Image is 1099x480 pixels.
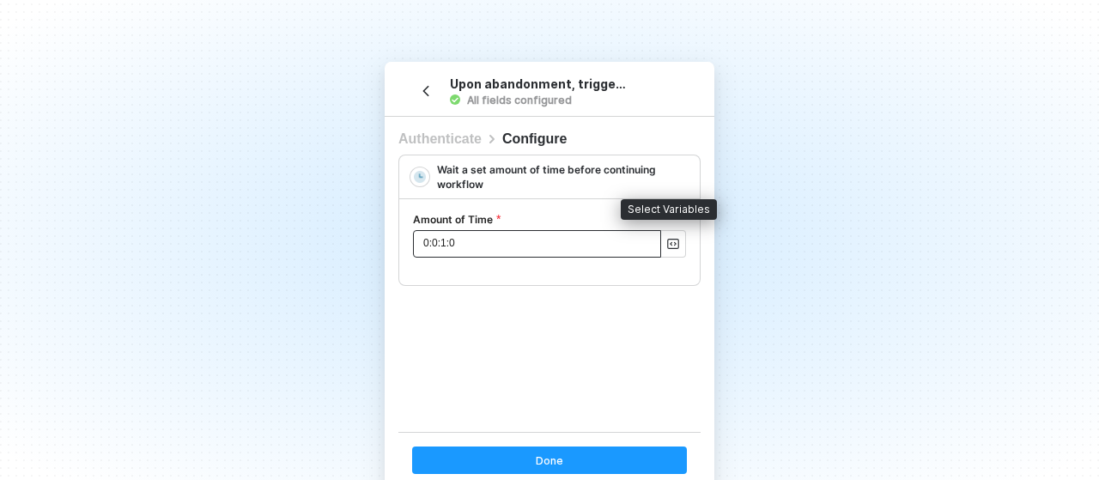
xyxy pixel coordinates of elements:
div: Wait a set amount of time before continuing workflow [437,162,689,191]
button: Done [412,447,687,474]
span: icon-arrow-right-small [485,132,499,146]
span: Amount of Time [413,212,501,227]
div: Done [536,453,563,468]
span: icon-arrow-left [420,85,432,97]
span: 0:0:1:0 [423,237,455,249]
div: Upon abandonment, trigger the abandoned cart event in Yotpo Email & SMS [450,76,629,93]
span: icon-code-editor [667,237,679,251]
img: icon [414,171,426,183]
span: All fields configured [467,94,572,106]
div: Authenticate [398,131,502,148]
div: iconWait a set amount of time before continuing workflow [398,155,701,198]
div: Configure [502,131,568,148]
div: Select Variables [621,199,717,220]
